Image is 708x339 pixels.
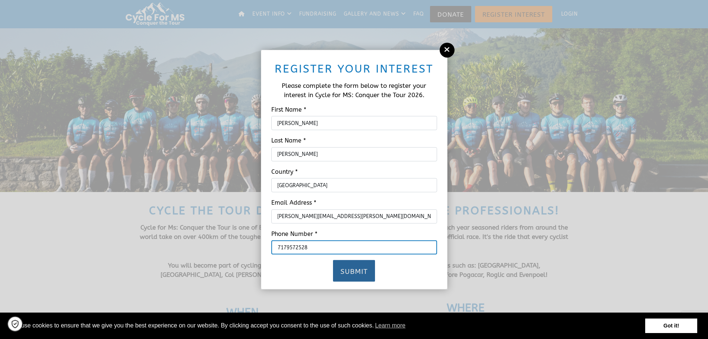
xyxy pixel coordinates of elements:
label: Last Name * [266,136,443,145]
span: We use cookies to ensure that we give you the best experience on our website. By clicking accept ... [11,320,645,331]
label: Phone Number * [266,229,443,239]
h2: Register your interest [271,61,437,76]
a: learn more about cookies [374,320,407,331]
label: Email Address * [266,198,443,208]
a: dismiss cookie message [645,319,697,333]
label: Country * [266,167,443,176]
span: Please complete the form below to register your interest in Cycle for MS: Conquer the Tour 2026. [282,81,426,99]
button: Submit [333,260,375,282]
label: First Name * [266,105,443,114]
a: Cookie settings [7,316,23,332]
